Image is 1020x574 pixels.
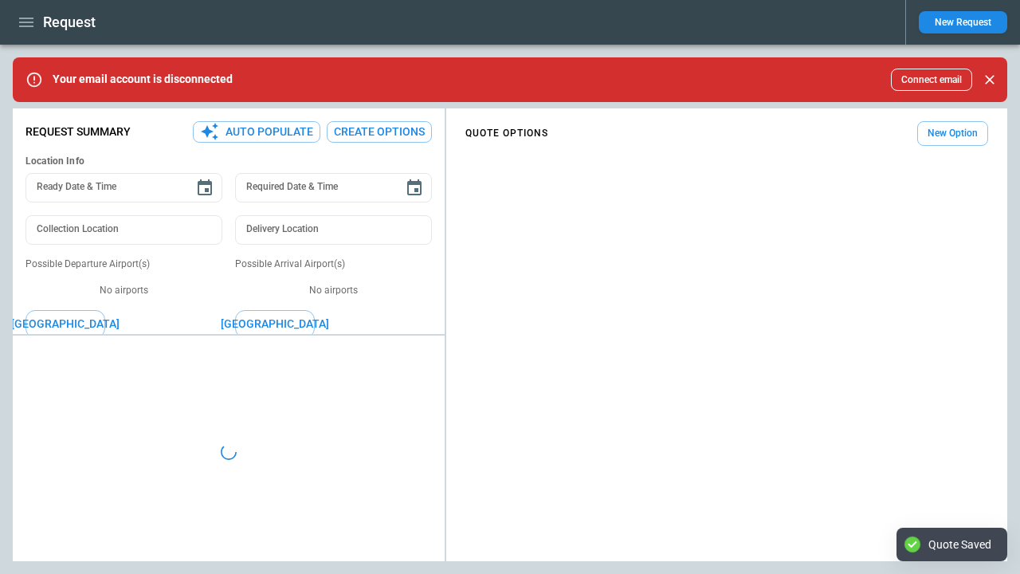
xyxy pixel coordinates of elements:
[917,121,988,146] button: New Option
[25,284,222,297] p: No airports
[928,537,991,552] div: Quote Saved
[193,121,320,143] button: Auto Populate
[446,115,1007,152] div: scrollable content
[25,155,432,167] h6: Location Info
[189,172,221,204] button: Choose date
[235,310,315,338] button: [GEOGRAPHIC_DATA]
[53,73,233,86] p: Your email account is disconnected
[398,172,430,204] button: Choose date
[465,130,548,137] h4: QUOTE OPTIONS
[43,13,96,32] h1: Request
[25,258,222,271] p: Possible Departure Airport(s)
[891,69,972,91] button: Connect email
[235,284,432,297] p: No airports
[919,11,1007,33] button: New Request
[235,258,432,271] p: Possible Arrival Airport(s)
[979,69,1001,91] button: Close
[979,62,1001,97] div: dismiss
[327,121,432,143] button: Create Options
[25,125,131,139] p: Request Summary
[25,310,105,338] button: [GEOGRAPHIC_DATA]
